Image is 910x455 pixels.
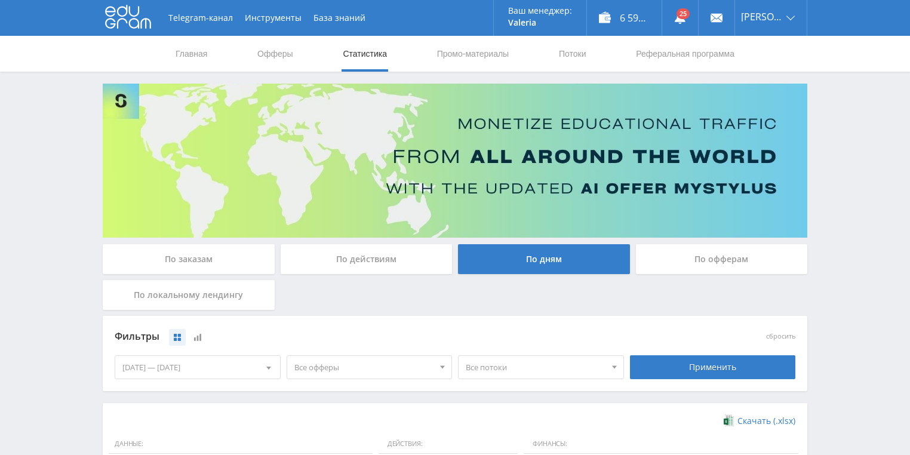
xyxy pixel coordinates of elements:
[109,434,373,454] span: Данные:
[174,36,208,72] a: Главная
[737,416,795,426] span: Скачать (.xlsx)
[724,415,795,427] a: Скачать (.xlsx)
[103,244,275,274] div: По заказам
[741,12,783,21] span: [PERSON_NAME]
[294,356,434,379] span: Все офферы
[436,36,510,72] a: Промо-материалы
[342,36,388,72] a: Статистика
[724,414,734,426] img: xlsx
[508,18,572,27] p: Valeria
[466,356,605,379] span: Все потоки
[115,356,280,379] div: [DATE] — [DATE]
[508,6,572,16] p: Ваш менеджер:
[766,333,795,340] button: сбросить
[256,36,294,72] a: Офферы
[636,244,808,274] div: По офферам
[281,244,453,274] div: По действиям
[115,328,624,346] div: Фильтры
[379,434,518,454] span: Действия:
[103,280,275,310] div: По локальному лендингу
[524,434,798,454] span: Финансы:
[458,244,630,274] div: По дням
[635,36,736,72] a: Реферальная программа
[558,36,588,72] a: Потоки
[630,355,796,379] div: Применить
[103,84,807,238] img: Banner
